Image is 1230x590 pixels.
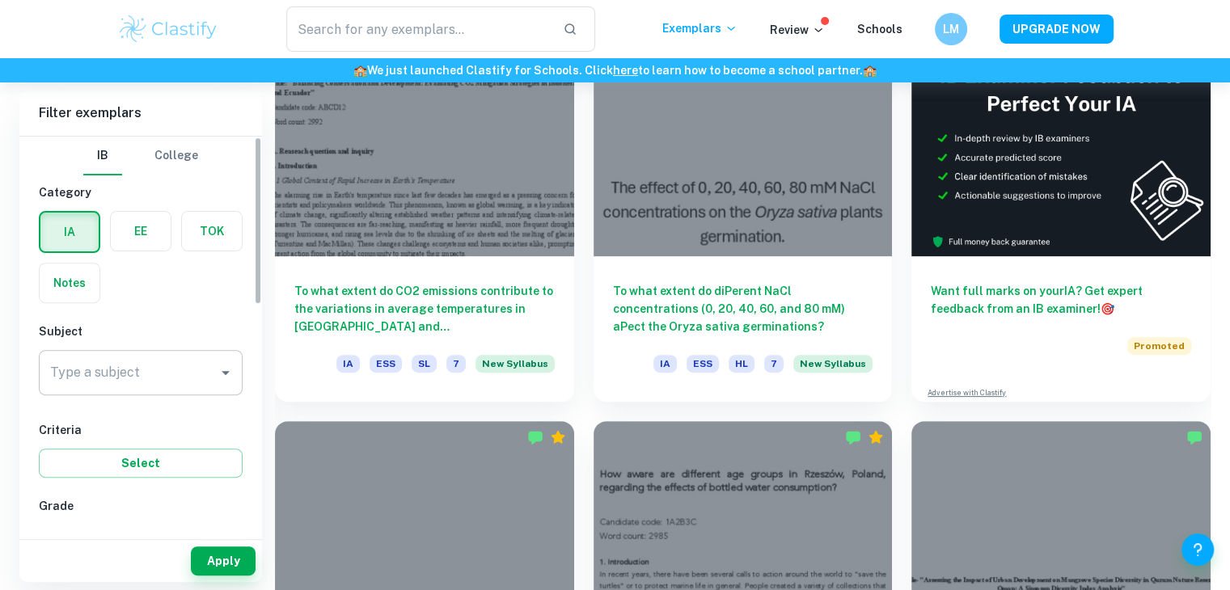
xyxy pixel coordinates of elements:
h6: Criteria [39,421,243,439]
h6: Want full marks on your IA ? Get expert feedback from an IB examiner! [931,282,1191,318]
a: Schools [857,23,902,36]
div: Premium [550,429,566,445]
input: Search for any exemplars... [286,6,551,52]
img: Marked [1186,429,1203,445]
button: Help and Feedback [1181,533,1214,566]
div: Filter type choice [83,137,198,175]
h6: LM [941,20,960,38]
button: LM [935,13,967,45]
img: Marked [845,429,861,445]
a: Advertise with Clastify [928,387,1006,398]
button: Apply [191,546,256,575]
span: 🏫 [863,64,877,77]
a: here [613,64,638,77]
span: SL [412,355,437,373]
button: Select [39,449,243,478]
h6: Category [39,183,243,201]
span: 6 [129,531,137,549]
a: To what extent do diPerent NaCl concentrations (0, 20, 40, 60, and 80 mM) aPect the Oryza sativa ... [594,32,893,402]
span: 5 [178,531,185,549]
span: New Syllabus [793,355,873,373]
button: Open [214,361,237,384]
p: Review [770,21,825,39]
span: 7 [80,531,87,549]
span: Promoted [1127,337,1191,355]
div: Premium [868,429,884,445]
img: Marked [527,429,543,445]
span: IA [653,355,677,373]
span: ESS [370,355,402,373]
h6: We just launched Clastify for Schools. Click to learn how to become a school partner. [3,61,1227,79]
div: Starting from the May 2026 session, the ESS IA requirements have changed. We created this exempla... [793,355,873,382]
span: ESS [687,355,719,373]
p: Exemplars [662,19,738,37]
button: UPGRADE NOW [1000,15,1114,44]
a: Want full marks on yourIA? Get expert feedback from an IB examiner!PromotedAdvertise with Clastify [911,32,1211,402]
span: New Syllabus [476,355,555,373]
h6: Grade [39,497,243,515]
span: IA [336,355,360,373]
span: 7 [446,355,466,373]
button: College [154,137,198,175]
h6: To what extent do diPerent NaCl concentrations (0, 20, 40, 60, and 80 mM) aPect the Oryza sativa ... [613,282,873,335]
span: 🏫 [353,64,367,77]
img: Thumbnail [911,32,1211,256]
div: Starting from the May 2026 session, the ESS IA requirements have changed. We created this exempla... [476,355,555,382]
a: To what extent do CO2 emissions contribute to the variations in average temperatures in [GEOGRAPH... [275,32,574,402]
button: IB [83,137,122,175]
span: 7 [764,355,784,373]
button: EE [111,212,171,251]
span: 🎯 [1101,302,1114,315]
h6: To what extent do CO2 emissions contribute to the variations in average temperatures in [GEOGRAPH... [294,282,555,335]
img: Clastify logo [117,13,220,45]
button: TOK [182,212,242,251]
span: HL [729,355,754,373]
button: Notes [40,263,99,302]
h6: Subject [39,322,243,340]
h6: Filter exemplars [19,91,262,136]
button: IA [40,213,99,251]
